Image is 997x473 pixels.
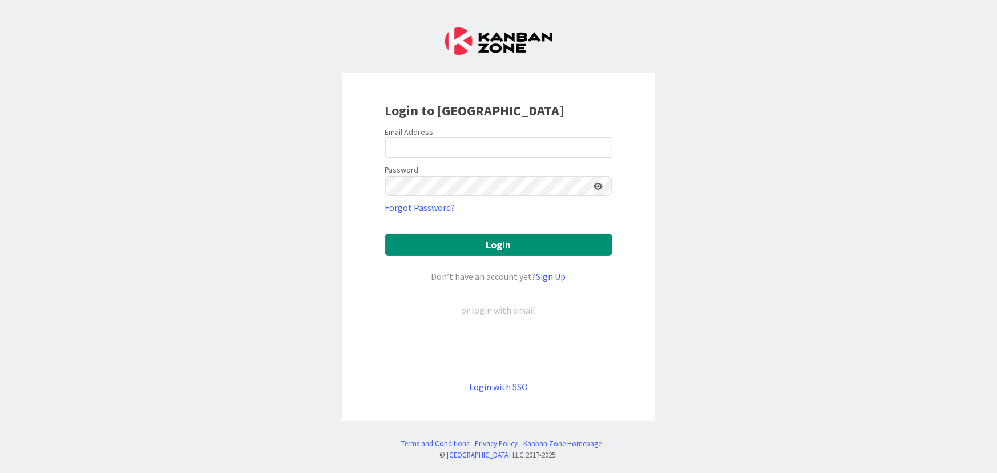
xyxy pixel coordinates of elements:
[459,303,539,317] div: or login with email
[385,127,434,137] label: Email Address
[447,450,511,459] a: [GEOGRAPHIC_DATA]
[445,27,552,55] img: Kanban Zone
[536,271,566,282] a: Sign Up
[401,438,469,449] a: Terms and Conditions
[385,234,612,256] button: Login
[385,270,612,283] div: Don’t have an account yet?
[385,201,455,214] a: Forgot Password?
[385,164,419,176] label: Password
[385,102,565,119] b: Login to [GEOGRAPHIC_DATA]
[469,381,528,392] a: Login with SSO
[523,438,602,449] a: Kanban Zone Homepage
[475,438,518,449] a: Privacy Policy
[379,336,618,361] iframe: Kirjaudu Google-tilillä -painike
[395,450,602,460] div: © LLC 2017- 2025 .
